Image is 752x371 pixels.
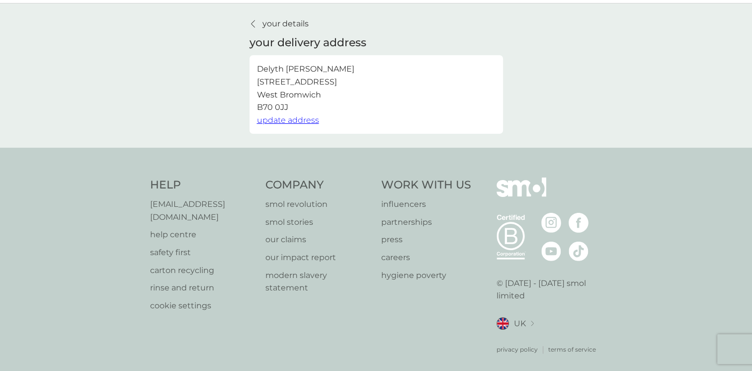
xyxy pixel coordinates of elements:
a: smol revolution [265,198,371,211]
p: © [DATE] - [DATE] smol limited [497,277,602,302]
button: update address [257,114,319,127]
img: visit the smol Instagram page [541,213,561,233]
a: safety first [150,246,256,259]
a: our claims [265,233,371,246]
h4: Help [150,178,256,193]
a: rinse and return [150,281,256,294]
a: partnerships [381,216,471,229]
img: visit the smol Tiktok page [569,241,588,261]
img: smol [497,178,546,211]
h4: Work With Us [381,178,471,193]
a: help centre [150,228,256,241]
img: UK flag [497,317,509,330]
a: carton recycling [150,264,256,277]
p: your details [262,17,309,30]
h4: Company [265,178,371,193]
a: hygiene poverty [381,269,471,282]
a: smol stories [265,216,371,229]
span: UK [514,317,526,330]
a: [EMAIL_ADDRESS][DOMAIN_NAME] [150,198,256,223]
a: privacy policy [497,345,538,354]
a: terms of service [548,345,596,354]
a: your details [250,17,309,30]
a: press [381,233,471,246]
a: modern slavery statement [265,269,371,294]
a: careers [381,251,471,264]
img: visit the smol Youtube page [541,241,561,261]
a: our impact report [265,251,371,264]
p: Delyth [PERSON_NAME] [STREET_ADDRESS] West Bromwich B70 0JJ [257,63,354,113]
h1: your delivery address [250,35,366,51]
span: update address [257,115,319,125]
a: cookie settings [150,299,256,312]
img: select a new location [531,321,534,326]
img: visit the smol Facebook page [569,213,588,233]
a: influencers [381,198,471,211]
